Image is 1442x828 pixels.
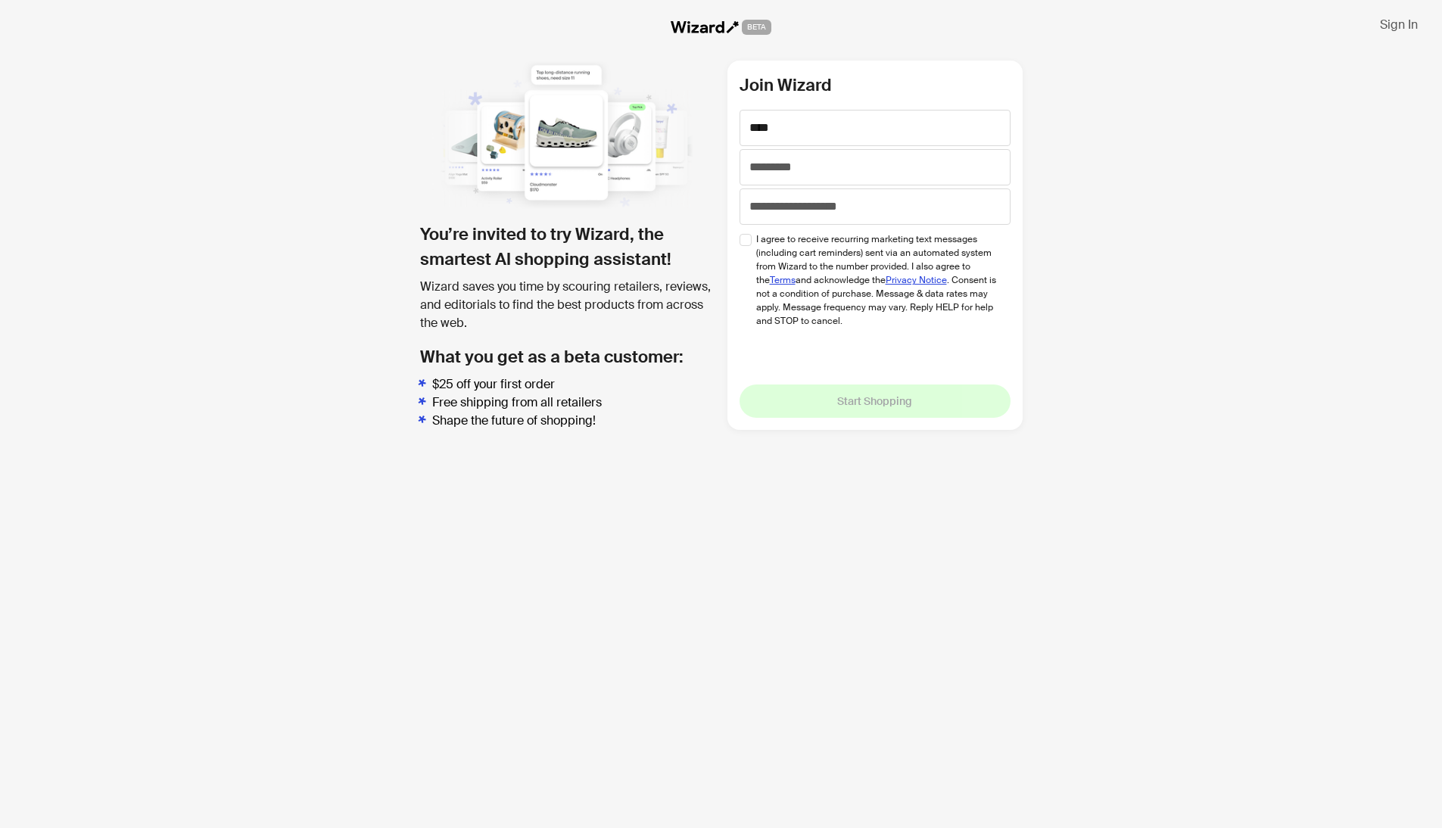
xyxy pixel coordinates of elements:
h2: What you get as a beta customer: [420,344,715,369]
h1: You’re invited to try Wizard, the smartest AI shopping assistant! [420,222,715,272]
span: I agree to receive recurring marketing text messages (including cart reminders) sent via an autom... [756,232,999,328]
span: BETA [742,20,771,35]
div: Wizard saves you time by scouring retailers, reviews, and editorials to find the best products fr... [420,278,715,332]
li: Free shipping from all retailers [432,394,715,412]
span: Sign In [1380,17,1418,33]
button: Sign In [1368,12,1430,36]
button: Start Shopping [740,384,1011,418]
a: Terms [770,274,796,286]
h2: Join Wizard [740,73,1011,98]
li: $25 off your first order [432,375,715,394]
a: Privacy Notice [886,274,947,286]
li: Shape the future of shopping! [432,412,715,430]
